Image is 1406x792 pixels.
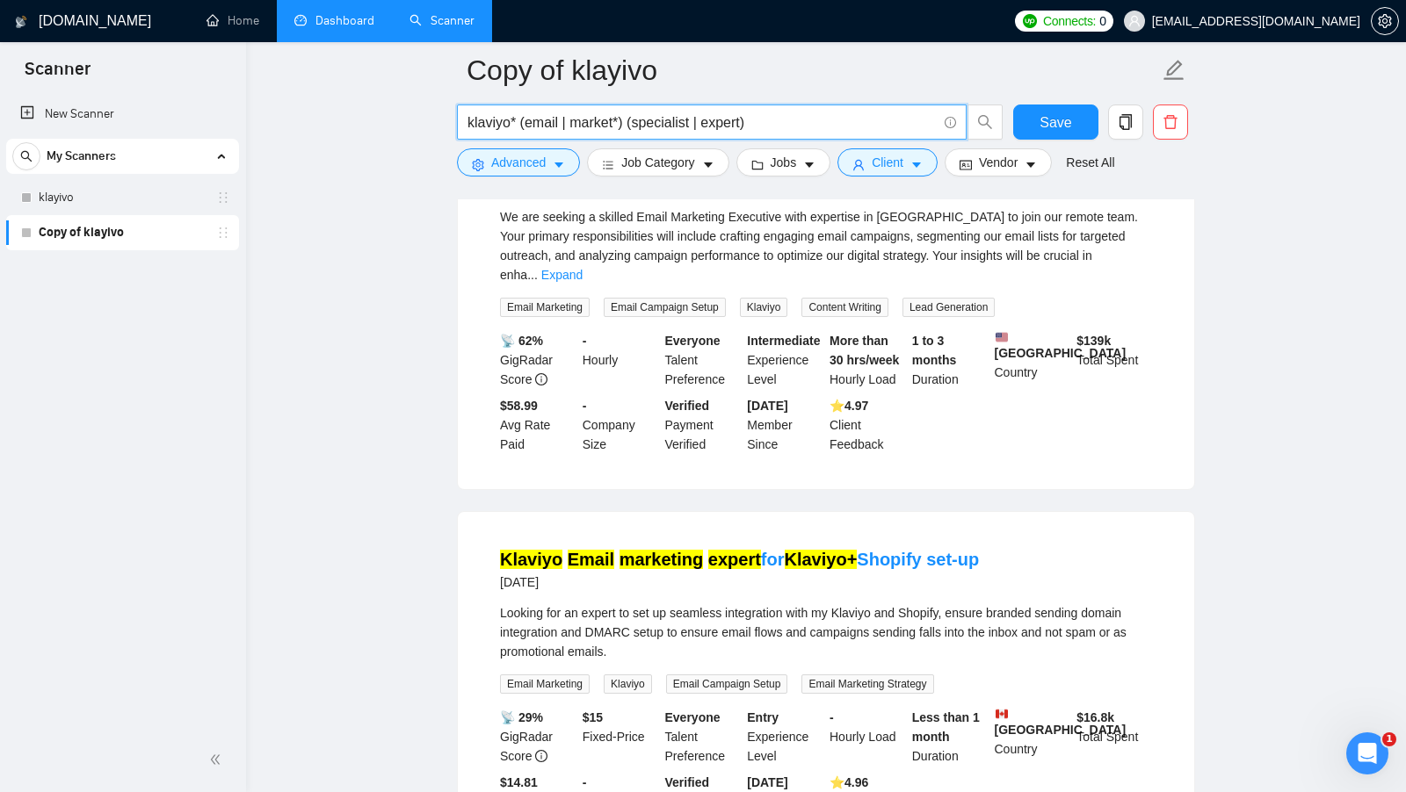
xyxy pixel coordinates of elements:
[945,117,956,128] span: info-circle
[1371,7,1399,35] button: setting
[1076,710,1114,724] b: $ 16.8k
[743,331,826,389] div: Experience Level
[1346,732,1388,774] iframe: Intercom live chat
[541,268,583,282] a: Expand
[1109,114,1142,130] span: copy
[583,775,587,789] b: -
[500,603,1152,661] div: Looking for an expert to set up seamless integration with my Klaviyo and Shopify, ensure branded ...
[409,13,475,28] a: searchScanner
[467,48,1159,92] input: Scanner name...
[662,331,744,389] div: Talent Preference
[1013,104,1098,140] button: Save
[1066,153,1114,172] a: Reset All
[1040,112,1071,133] span: Save
[583,710,603,724] b: $ 15
[467,112,937,133] input: Search Freelance Jobs...
[1043,11,1096,31] span: Connects:
[11,56,105,93] span: Scanner
[1371,14,1399,28] a: setting
[702,158,714,171] span: caret-down
[1073,708,1156,766] div: Total Spent
[1382,732,1396,746] span: 1
[500,572,979,593] div: [DATE]
[995,708,1127,737] b: [GEOGRAPHIC_DATA]
[909,708,991,766] div: Duration
[666,674,788,694] span: Email Campaign Setup
[991,708,1074,766] div: Country
[472,158,484,171] span: setting
[1073,331,1156,389] div: Total Spent
[621,153,694,172] span: Job Category
[553,158,565,171] span: caret-down
[12,142,40,170] button: search
[1153,104,1188,140] button: delete
[1154,114,1187,130] span: delete
[736,148,831,176] button: folderJobscaret-down
[1163,59,1185,82] span: edit
[579,331,662,389] div: Hourly
[583,334,587,348] b: -
[771,153,797,172] span: Jobs
[902,298,995,317] span: Lead Generation
[496,708,579,766] div: GigRadar Score
[968,104,1003,140] button: search
[747,710,779,724] b: Entry
[801,674,933,694] span: Email Marketing Strategy
[1108,104,1143,140] button: copy
[708,550,761,569] mark: expert
[662,708,744,766] div: Talent Preference
[500,298,590,317] span: Email Marketing
[500,775,538,789] b: $14.81
[587,148,728,176] button: barsJob Categorycaret-down
[1128,15,1141,27] span: user
[830,334,899,367] b: More than 30 hrs/week
[991,331,1074,389] div: Country
[665,399,710,413] b: Verified
[830,775,868,789] b: ⭐️ 4.96
[1372,14,1398,28] span: setting
[801,298,888,317] span: Content Writing
[500,207,1152,284] div: We are seeking a skilled Email Marketing Executive with expertise in Klaviyo to join our remote t...
[968,114,1002,130] span: search
[785,550,858,569] mark: Klaviyo+
[826,708,909,766] div: Hourly Load
[500,550,562,569] mark: Klaviyo
[457,148,580,176] button: settingAdvancedcaret-down
[872,153,903,172] span: Client
[945,148,1052,176] button: idcardVendorcaret-down
[47,139,116,174] span: My Scanners
[500,710,543,724] b: 📡 29%
[20,97,225,132] a: New Scanner
[837,148,938,176] button: userClientcaret-down
[665,710,721,724] b: Everyone
[500,550,979,569] a: Klaviyo Email marketing expertforKlaviyo+Shopify set-up
[830,710,834,724] b: -
[207,13,259,28] a: homeHome
[747,334,820,348] b: Intermediate
[1025,158,1037,171] span: caret-down
[912,334,957,367] b: 1 to 3 months
[740,298,788,317] span: Klaviyo
[568,550,614,569] mark: Email
[15,8,27,36] img: logo
[496,396,579,454] div: Avg Rate Paid
[979,153,1018,172] span: Vendor
[996,331,1008,343] img: 🇺🇸
[13,150,40,162] span: search
[604,298,726,317] span: Email Campaign Setup
[500,399,538,413] b: $58.99
[1023,14,1037,28] img: upwork-logo.png
[743,708,826,766] div: Experience Level
[216,226,230,240] span: holder
[294,13,374,28] a: dashboardDashboard
[826,396,909,454] div: Client Feedback
[743,396,826,454] div: Member Since
[996,708,1008,720] img: 🇨🇦
[852,158,865,171] span: user
[579,396,662,454] div: Company Size
[910,158,923,171] span: caret-down
[1099,11,1106,31] span: 0
[995,331,1127,360] b: [GEOGRAPHIC_DATA]
[665,775,710,789] b: Verified
[500,674,590,694] span: Email Marketing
